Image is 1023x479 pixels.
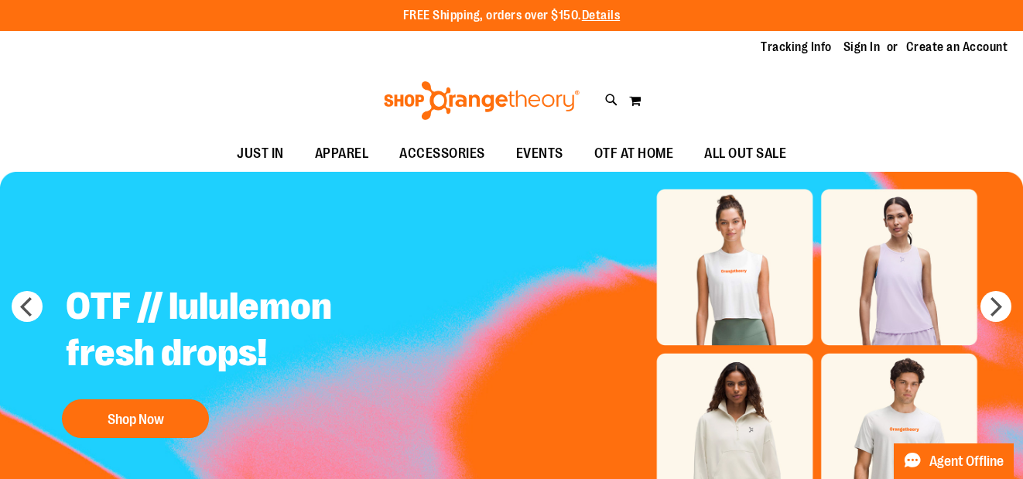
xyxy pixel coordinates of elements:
[843,39,881,56] a: Sign In
[980,291,1011,322] button: next
[237,136,284,171] span: JUST IN
[906,39,1008,56] a: Create an Account
[62,399,209,438] button: Shop Now
[704,136,786,171] span: ALL OUT SALE
[929,454,1004,469] span: Agent Offline
[894,443,1014,479] button: Agent Offline
[12,291,43,322] button: prev
[54,272,439,392] h2: OTF // lululemon fresh drops!
[54,272,439,446] a: OTF // lululemon fresh drops! Shop Now
[582,9,621,22] a: Details
[594,136,674,171] span: OTF AT HOME
[516,136,563,171] span: EVENTS
[761,39,832,56] a: Tracking Info
[381,81,582,120] img: Shop Orangetheory
[399,136,485,171] span: ACCESSORIES
[315,136,369,171] span: APPAREL
[403,7,621,25] p: FREE Shipping, orders over $150.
